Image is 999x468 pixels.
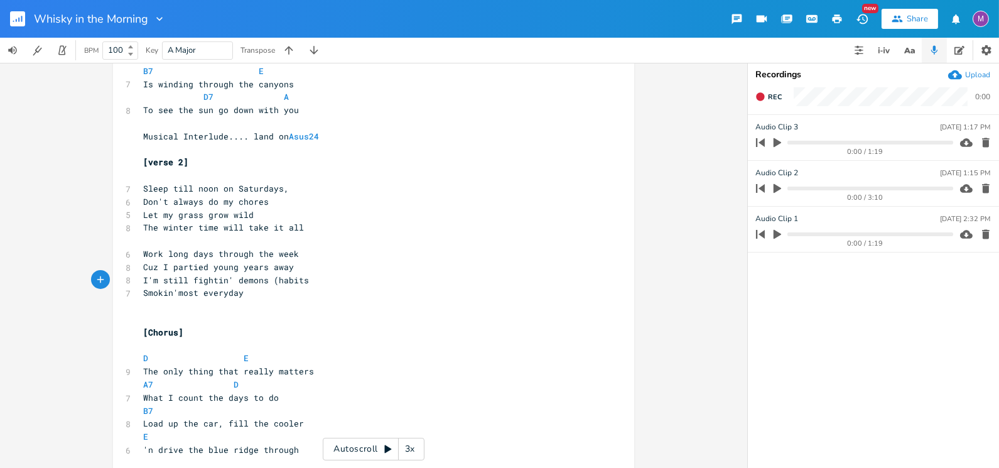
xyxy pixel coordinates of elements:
[259,65,264,77] span: E
[143,248,299,259] span: Work long days through the week
[143,156,188,168] span: [verse 2]
[143,65,153,77] span: B7
[143,79,294,90] span: Is winding through the canyons
[399,438,421,460] div: 3x
[143,431,148,442] span: E
[143,392,279,403] span: What I count the days to do
[143,405,153,416] span: B7
[768,92,782,102] span: Rec
[143,196,269,207] span: Don't always do my chores
[143,104,299,116] span: To see the sun go down with you
[203,91,213,102] span: D7
[143,287,244,298] span: Smokin'most everyday
[143,352,148,364] span: D
[755,70,991,79] div: Recordings
[146,46,158,54] div: Key
[143,366,314,377] span: The only thing that really matters
[973,4,989,33] button: M
[777,240,953,247] div: 0:00 / 1:19
[244,352,249,364] span: E
[284,91,289,102] span: A
[755,213,798,225] span: Audio Clip 1
[323,438,424,460] div: Autoscroll
[143,222,304,233] span: The winter time will take it all
[234,379,239,390] span: D
[143,379,153,390] span: A7
[940,170,990,177] div: [DATE] 1:15 PM
[240,46,275,54] div: Transpose
[143,327,183,338] span: [Chorus]
[777,148,953,155] div: 0:00 / 1:19
[973,11,989,27] div: melindameshad
[143,183,289,194] span: Sleep till noon on Saturdays,
[940,124,990,131] div: [DATE] 1:17 PM
[907,13,928,24] div: Share
[965,70,990,80] div: Upload
[34,13,148,24] span: Whisky in the Morning
[143,131,319,142] span: Musical Interlude.... land on
[777,194,953,201] div: 0:00 / 3:10
[948,68,990,82] button: Upload
[143,418,304,429] span: Load up the car, fill the cooler
[143,275,309,286] span: I'm still fightin' demons (habits
[143,261,294,273] span: Cuz I partied young years away
[750,87,787,107] button: Rec
[850,8,875,30] button: New
[975,93,990,101] div: 0:00
[755,121,798,133] span: Audio Clip 3
[143,209,254,220] span: Let my grass grow wild
[84,47,99,54] div: BPM
[168,45,196,56] span: A Major
[289,131,319,142] span: Asus24
[862,4,878,13] div: New
[755,167,798,179] span: Audio Clip 2
[940,215,990,222] div: [DATE] 2:32 PM
[143,444,299,455] span: 'n drive the blue ridge through
[882,9,938,29] button: Share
